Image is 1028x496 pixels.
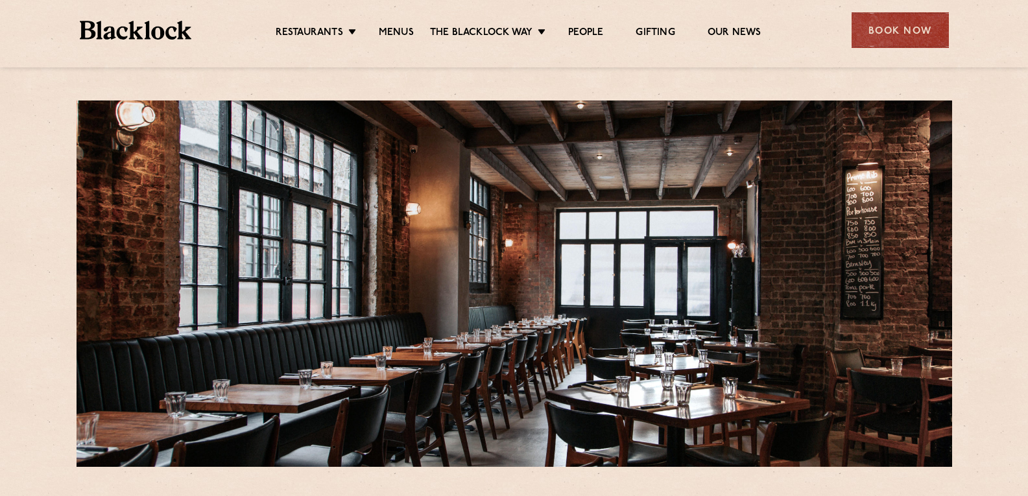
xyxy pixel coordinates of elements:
a: The Blacklock Way [430,27,532,41]
a: Our News [708,27,761,41]
a: People [568,27,603,41]
a: Gifting [636,27,675,41]
img: BL_Textured_Logo-footer-cropped.svg [80,21,192,40]
a: Restaurants [276,27,343,41]
a: Menus [379,27,414,41]
div: Book Now [852,12,949,48]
